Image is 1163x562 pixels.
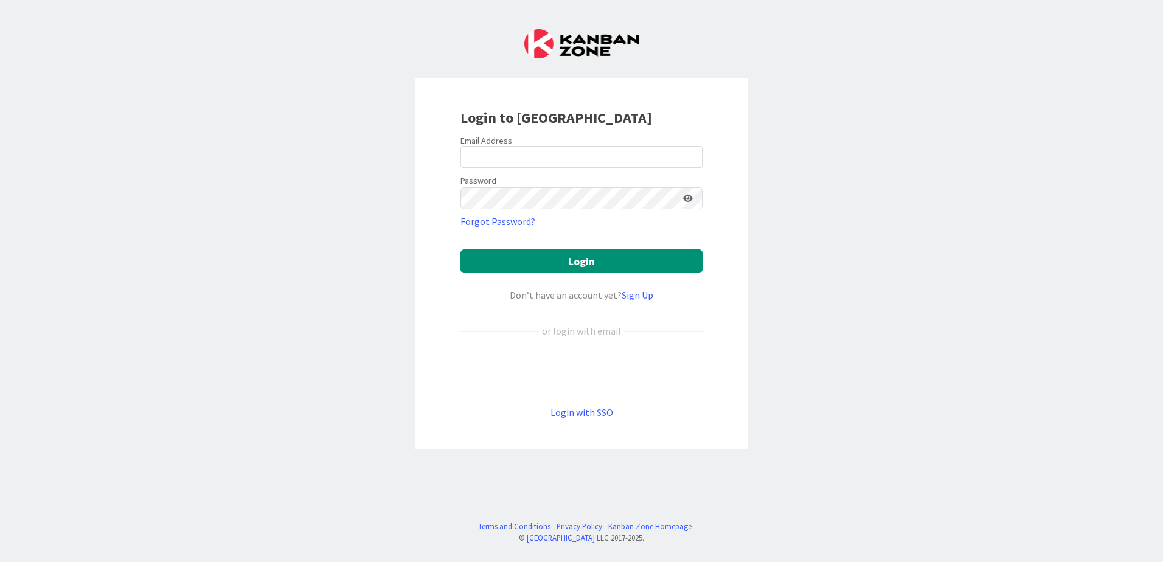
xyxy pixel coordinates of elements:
[527,533,595,543] a: [GEOGRAPHIC_DATA]
[460,108,652,127] b: Login to [GEOGRAPHIC_DATA]
[557,521,602,532] a: Privacy Policy
[460,175,496,187] label: Password
[622,289,653,301] a: Sign Up
[454,358,709,385] iframe: Sign in with Google Button
[460,249,703,273] button: Login
[460,214,535,229] a: Forgot Password?
[608,521,692,532] a: Kanban Zone Homepage
[460,288,703,302] div: Don’t have an account yet?
[478,521,550,532] a: Terms and Conditions
[460,135,512,146] label: Email Address
[539,324,624,338] div: or login with email
[472,532,692,544] div: © LLC 2017- 2025 .
[524,29,639,58] img: Kanban Zone
[550,406,613,418] a: Login with SSO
